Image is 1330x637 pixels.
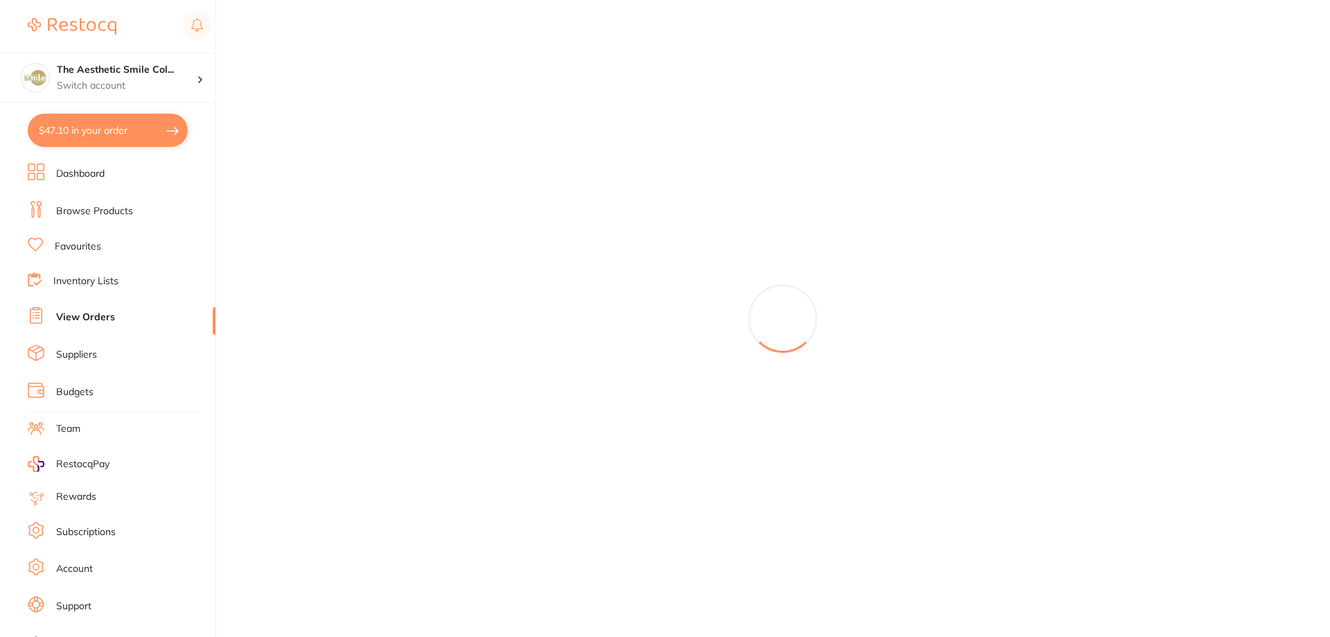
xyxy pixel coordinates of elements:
a: Support [56,600,91,613]
a: Rewards [56,490,96,504]
a: Dashboard [56,167,105,181]
img: Restocq Logo [28,18,116,35]
a: Suppliers [56,348,97,362]
a: RestocqPay [28,456,109,472]
a: Subscriptions [56,525,116,539]
a: Team [56,422,80,436]
button: $47.10 in your order [28,114,188,147]
a: View Orders [56,311,115,324]
span: RestocqPay [56,457,109,471]
a: Budgets [56,385,94,399]
a: Favourites [55,240,101,254]
a: Inventory Lists [53,274,118,288]
img: The Aesthetic Smile Collective [21,64,49,91]
p: Switch account [57,79,197,93]
h4: The Aesthetic Smile Collective [57,63,197,77]
a: Browse Products [56,204,133,218]
a: Restocq Logo [28,10,116,42]
a: Account [56,562,93,576]
img: RestocqPay [28,456,44,472]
